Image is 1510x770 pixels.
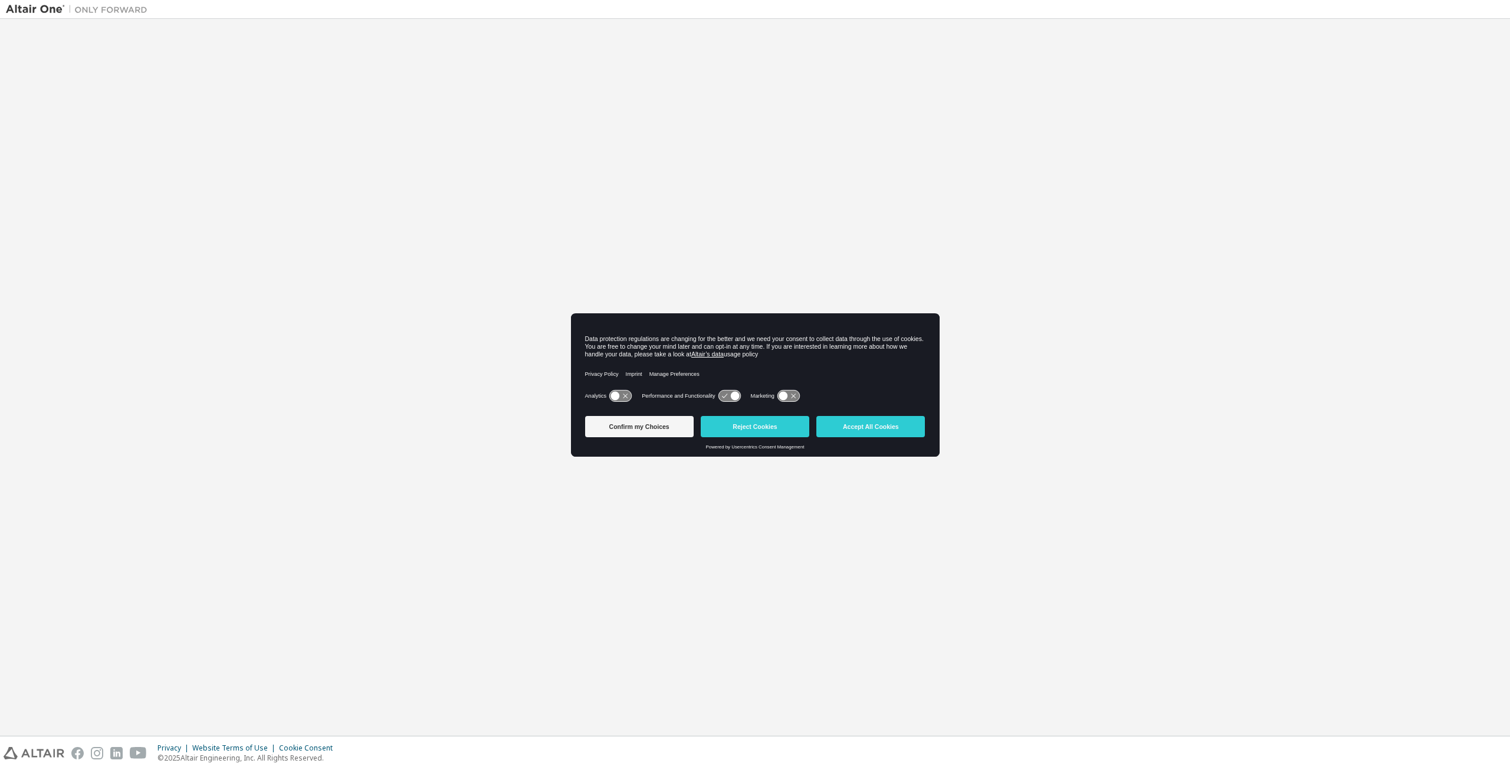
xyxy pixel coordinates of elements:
img: altair_logo.svg [4,747,64,759]
p: © 2025 Altair Engineering, Inc. All Rights Reserved. [157,753,340,763]
img: facebook.svg [71,747,84,759]
img: Altair One [6,4,153,15]
div: Website Terms of Use [192,743,279,753]
img: youtube.svg [130,747,147,759]
img: linkedin.svg [110,747,123,759]
div: Cookie Consent [279,743,340,753]
img: instagram.svg [91,747,103,759]
div: Privacy [157,743,192,753]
